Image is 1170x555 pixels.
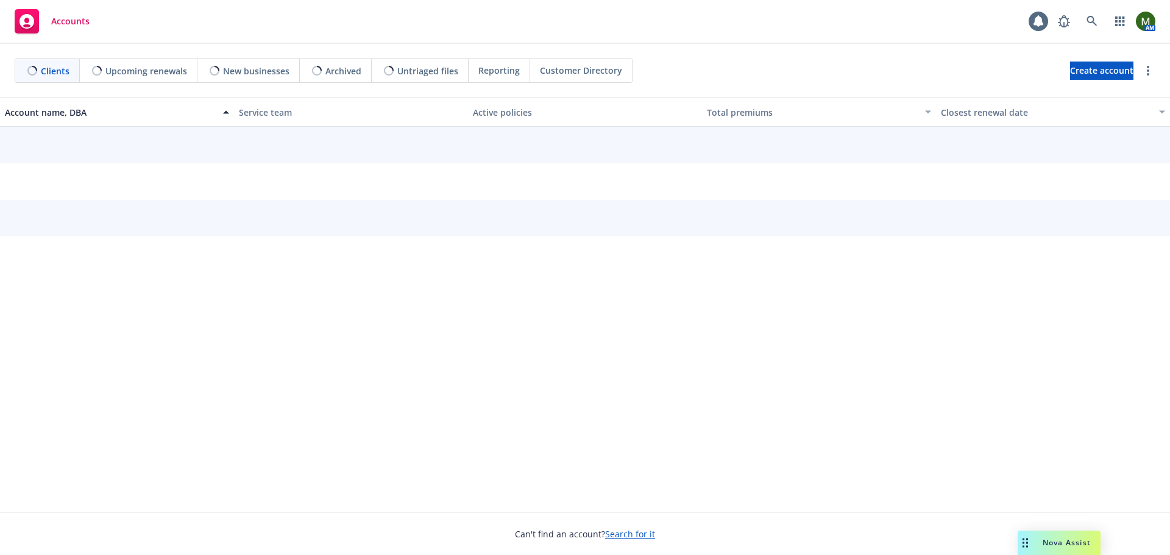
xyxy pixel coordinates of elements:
[540,64,622,77] span: Customer Directory
[234,97,468,127] button: Service team
[5,106,216,119] div: Account name, DBA
[397,65,458,77] span: Untriaged files
[1070,62,1133,80] a: Create account
[239,106,463,119] div: Service team
[605,528,655,540] a: Search for it
[702,97,936,127] button: Total premiums
[478,64,520,77] span: Reporting
[707,106,918,119] div: Total premiums
[1080,9,1104,34] a: Search
[105,65,187,77] span: Upcoming renewals
[473,106,697,119] div: Active policies
[515,528,655,540] span: Can't find an account?
[1070,59,1133,82] span: Create account
[1052,9,1076,34] a: Report a Bug
[936,97,1170,127] button: Closest renewal date
[51,16,90,26] span: Accounts
[1018,531,1101,555] button: Nova Assist
[1108,9,1132,34] a: Switch app
[1043,537,1091,548] span: Nova Assist
[223,65,289,77] span: New businesses
[468,97,702,127] button: Active policies
[1136,12,1155,31] img: photo
[10,4,94,38] a: Accounts
[1141,63,1155,78] a: more
[941,106,1152,119] div: Closest renewal date
[325,65,361,77] span: Archived
[41,65,69,77] span: Clients
[1018,531,1033,555] div: Drag to move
